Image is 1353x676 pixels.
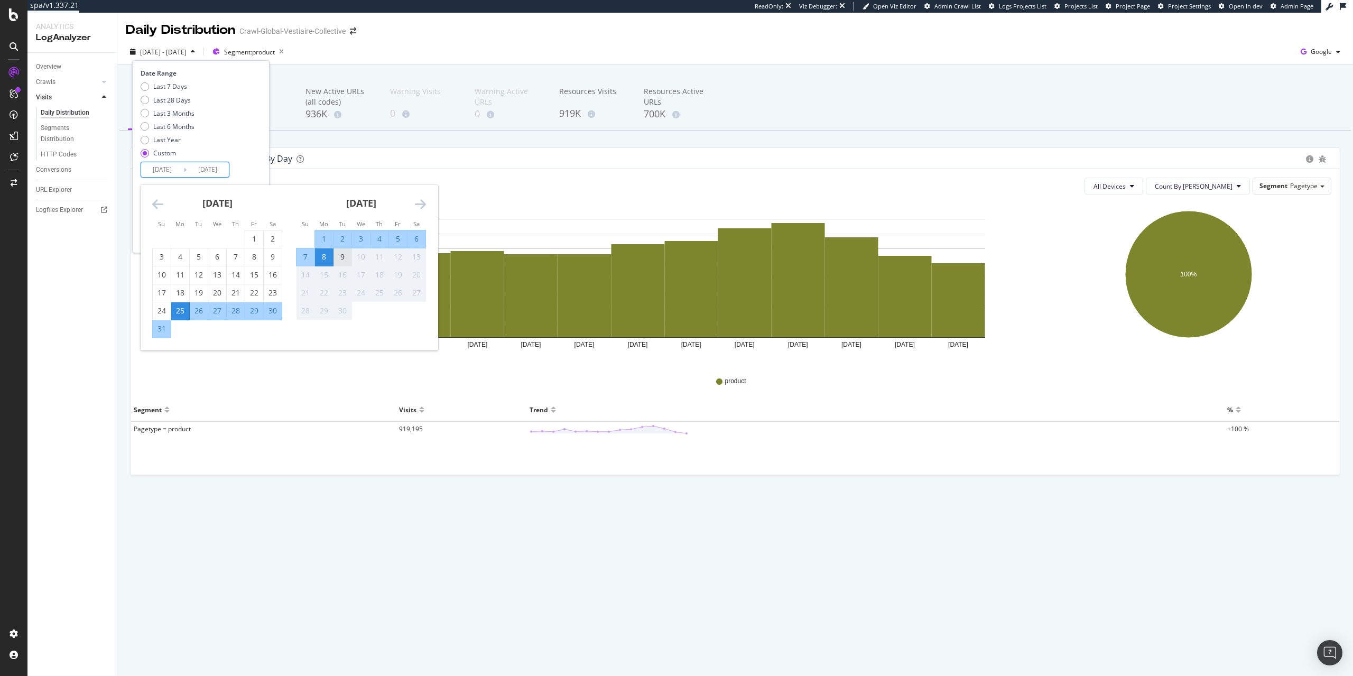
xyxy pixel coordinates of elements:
text: [DATE] [788,341,808,348]
td: Choose Monday, August 4, 2025 as your check-out date. It’s available. [171,248,190,266]
td: Selected. Monday, September 1, 2025 [315,230,333,248]
span: Projects List [1064,2,1098,10]
button: All Devices [1085,178,1143,195]
div: URL Explorer [36,184,72,196]
small: Sa [413,220,420,228]
span: All Devices [1093,182,1126,191]
div: 23 [264,288,282,298]
div: Last 28 Days [153,96,191,105]
div: 11 [171,270,189,280]
td: Choose Friday, August 1, 2025 as your check-out date. It’s available. [245,230,264,248]
div: Overview [36,61,61,72]
td: Not available. Monday, September 29, 2025 [315,302,333,320]
td: Selected. Wednesday, August 27, 2025 [208,302,227,320]
td: Choose Friday, August 22, 2025 as your check-out date. It’s available. [245,284,264,302]
div: Segment [134,401,162,418]
div: Date Range [141,69,258,78]
svg: A chart. [1045,203,1332,362]
div: Visits [399,401,416,418]
div: bug [1319,155,1326,163]
text: [DATE] [735,341,755,348]
td: Not available. Wednesday, September 17, 2025 [352,266,370,284]
div: 31 [153,323,171,334]
td: Selected. Saturday, September 6, 2025 [407,230,426,248]
div: 13 [208,270,226,280]
td: Choose Tuesday, August 12, 2025 as your check-out date. It’s available. [190,266,208,284]
div: Last Year [153,135,181,144]
small: Tu [339,220,346,228]
td: Not available. Thursday, September 11, 2025 [370,248,389,266]
div: 3 [153,252,171,262]
div: 7 [227,252,245,262]
div: 28 [296,305,314,316]
td: Selected. Tuesday, August 26, 2025 [190,302,208,320]
div: 4 [370,234,388,244]
a: URL Explorer [36,184,109,196]
small: Su [302,220,309,228]
div: 6 [208,252,226,262]
td: Not available. Saturday, September 13, 2025 [407,248,426,266]
div: 25 [370,288,388,298]
td: Not available. Tuesday, September 23, 2025 [333,284,352,302]
td: Not available. Sunday, September 28, 2025 [296,302,315,320]
div: Move backward to switch to the previous month. [152,198,163,211]
span: Google [1311,47,1332,56]
div: 0 [475,107,542,121]
span: Count By Day [1155,182,1232,191]
a: Open Viz Editor [863,2,916,11]
span: [DATE] - [DATE] [140,48,187,57]
div: Open Intercom Messenger [1317,640,1342,665]
td: Choose Friday, August 8, 2025 as your check-out date. It’s available. [245,248,264,266]
div: 700K [644,107,711,121]
div: 22 [315,288,333,298]
text: [DATE] [628,341,648,348]
div: Last 7 Days [141,82,194,91]
td: Choose Sunday, August 3, 2025 as your check-out date. It’s available. [153,248,171,266]
td: Not available. Thursday, September 18, 2025 [370,266,389,284]
div: Last 7 Days [153,82,187,91]
td: Choose Saturday, August 23, 2025 as your check-out date. It’s available. [264,284,282,302]
div: ReadOnly: [755,2,783,11]
div: 30 [333,305,351,316]
div: Last 3 Months [141,109,194,118]
td: Selected. Thursday, September 4, 2025 [370,230,389,248]
text: 100% [1180,271,1197,278]
text: [DATE] [948,341,968,348]
div: Viz Debugger: [799,2,837,11]
div: 12 [190,270,208,280]
td: Not available. Thursday, September 25, 2025 [370,284,389,302]
small: Sa [270,220,276,228]
div: 29 [315,305,333,316]
td: Not available. Friday, September 26, 2025 [389,284,407,302]
span: Project Settings [1168,2,1211,10]
text: [DATE] [467,341,487,348]
div: 10 [352,252,370,262]
div: Crawl-Global-Vestiaire-Collective [239,26,346,36]
div: 23 [333,288,351,298]
div: Last 6 Months [153,122,194,131]
div: 3 [352,234,370,244]
td: Not available. Friday, September 12, 2025 [389,248,407,266]
td: Choose Tuesday, August 5, 2025 as your check-out date. It’s available. [190,248,208,266]
div: 17 [153,288,171,298]
div: Resources Visits [559,86,627,106]
td: Selected. Friday, August 29, 2025 [245,302,264,320]
td: Choose Friday, August 15, 2025 as your check-out date. It’s available. [245,266,264,284]
div: 9 [264,252,282,262]
a: Visits [36,92,99,103]
td: Not available. Saturday, September 20, 2025 [407,266,426,284]
small: We [213,220,221,228]
small: Mo [175,220,184,228]
div: 28 [227,305,245,316]
div: arrow-right-arrow-left [350,27,356,35]
span: Pagetype = product [134,424,191,433]
div: 1 [245,234,263,244]
td: Not available. Sunday, September 21, 2025 [296,284,315,302]
small: Th [232,220,239,228]
div: 9 [333,252,351,262]
div: Calendar [141,185,438,350]
td: Choose Saturday, August 9, 2025 as your check-out date. It’s available. [264,248,282,266]
div: New Active URLs (all codes) [305,86,373,107]
td: Choose Sunday, August 10, 2025 as your check-out date. It’s available. [153,266,171,284]
div: % [1227,401,1233,418]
